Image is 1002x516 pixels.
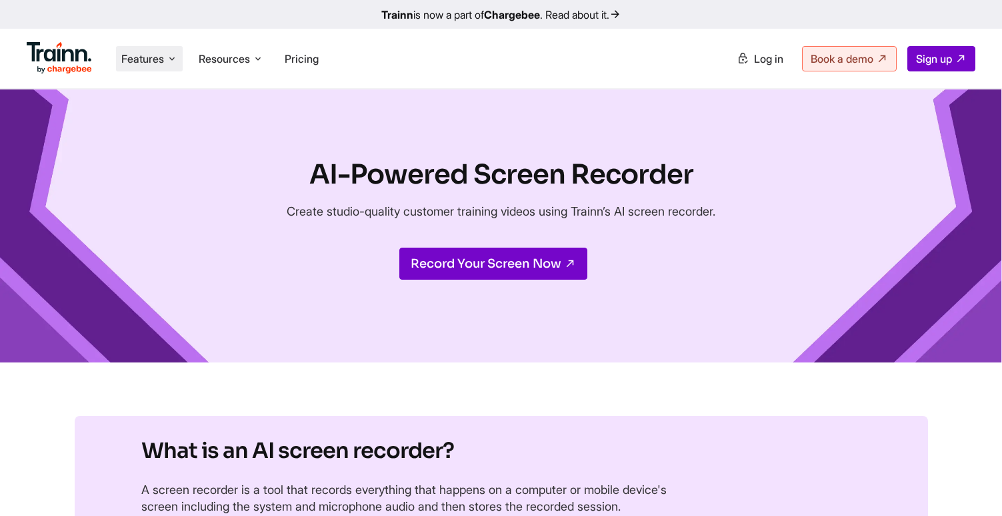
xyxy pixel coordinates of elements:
[802,46,897,71] a: Book a demo
[907,46,975,71] a: Sign up
[381,8,413,21] b: Trainn
[141,437,861,465] h2: What is an AI screen recorder?
[287,202,715,221] p: Create studio-quality customer training videos using Trainn’s AI screen recorder.
[484,8,540,21] b: Chargebee
[935,452,1002,516] iframe: Chat Widget
[27,42,92,74] img: Trainn Logo
[287,156,715,194] h1: AI-Powered Screen Recorder
[141,481,701,515] p: A screen recorder is a tool that records everything that happens on a computer or mobile device's...
[121,51,164,66] span: Features
[916,52,952,65] span: Sign up
[754,52,783,65] span: Log in
[811,52,873,65] span: Book a demo
[729,47,791,71] a: Log in
[285,52,319,65] a: Pricing
[399,248,587,280] a: Record Your Screen Now
[199,51,250,66] span: Resources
